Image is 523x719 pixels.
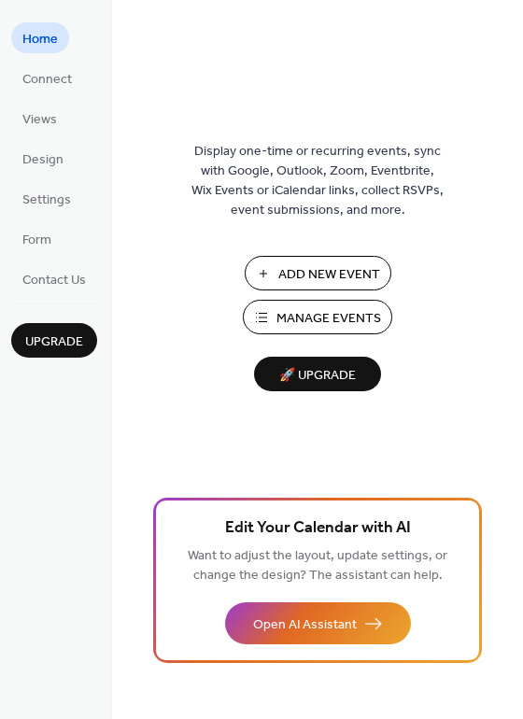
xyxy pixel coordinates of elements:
[11,143,75,174] a: Design
[22,30,58,49] span: Home
[254,357,381,391] button: 🚀 Upgrade
[191,142,444,220] span: Display one-time or recurring events, sync with Google, Outlook, Zoom, Eventbrite, Wix Events or ...
[11,63,83,93] a: Connect
[278,265,380,285] span: Add New Event
[225,515,411,542] span: Edit Your Calendar with AI
[22,231,51,250] span: Form
[265,363,370,388] span: 🚀 Upgrade
[11,323,97,358] button: Upgrade
[22,70,72,90] span: Connect
[11,263,97,294] a: Contact Us
[22,110,57,130] span: Views
[243,300,392,334] button: Manage Events
[188,543,447,588] span: Want to adjust the layout, update settings, or change the design? The assistant can help.
[22,271,86,290] span: Contact Us
[22,190,71,210] span: Settings
[276,309,381,329] span: Manage Events
[22,150,64,170] span: Design
[225,602,411,644] button: Open AI Assistant
[253,615,357,635] span: Open AI Assistant
[25,332,83,352] span: Upgrade
[11,22,69,53] a: Home
[11,223,63,254] a: Form
[11,183,82,214] a: Settings
[11,103,68,134] a: Views
[245,256,391,290] button: Add New Event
